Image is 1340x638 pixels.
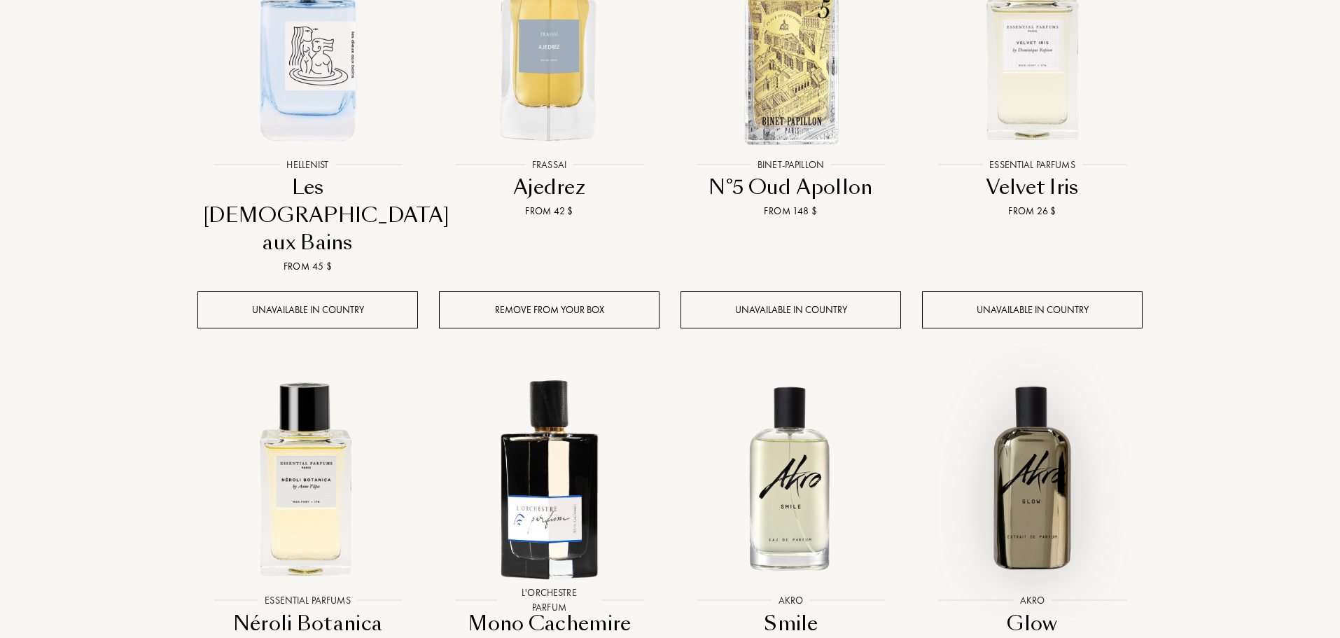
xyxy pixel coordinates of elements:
[928,204,1137,219] div: From 26 $
[681,291,901,328] div: Unavailable in country
[439,291,659,328] div: Remove from your box
[199,368,417,586] img: Néroli Botanica Essential Parfums
[686,204,895,219] div: From 148 $
[197,291,418,328] div: Unavailable in country
[440,368,658,586] img: Mono Cachemire L'Orchestre Parfum
[203,259,412,274] div: From 45 $
[203,174,412,256] div: Les [DEMOGRAPHIC_DATA] aux Bains
[922,291,1143,328] div: Unavailable in country
[445,204,654,219] div: From 42 $
[682,368,900,586] img: Smile Akro
[923,368,1141,586] img: Glow Akro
